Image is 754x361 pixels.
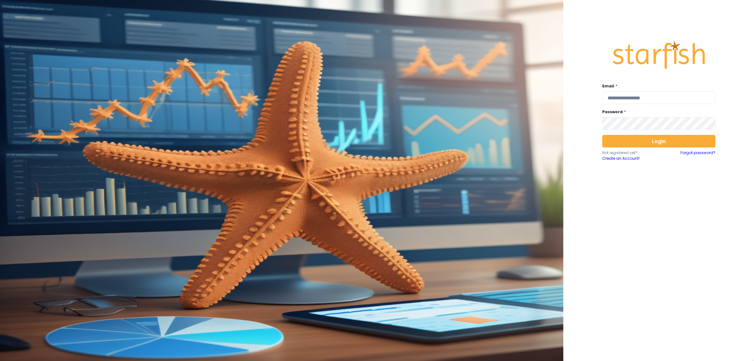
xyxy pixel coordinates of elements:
[612,35,706,75] img: Logo.42cb71d561138c82c4ab.png
[602,156,659,161] a: Create an Account!
[602,83,712,89] label: Email
[602,150,659,156] p: Not registered yet?
[680,150,715,161] a: Forgot password?
[602,135,715,147] button: Login
[602,109,712,115] label: Password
